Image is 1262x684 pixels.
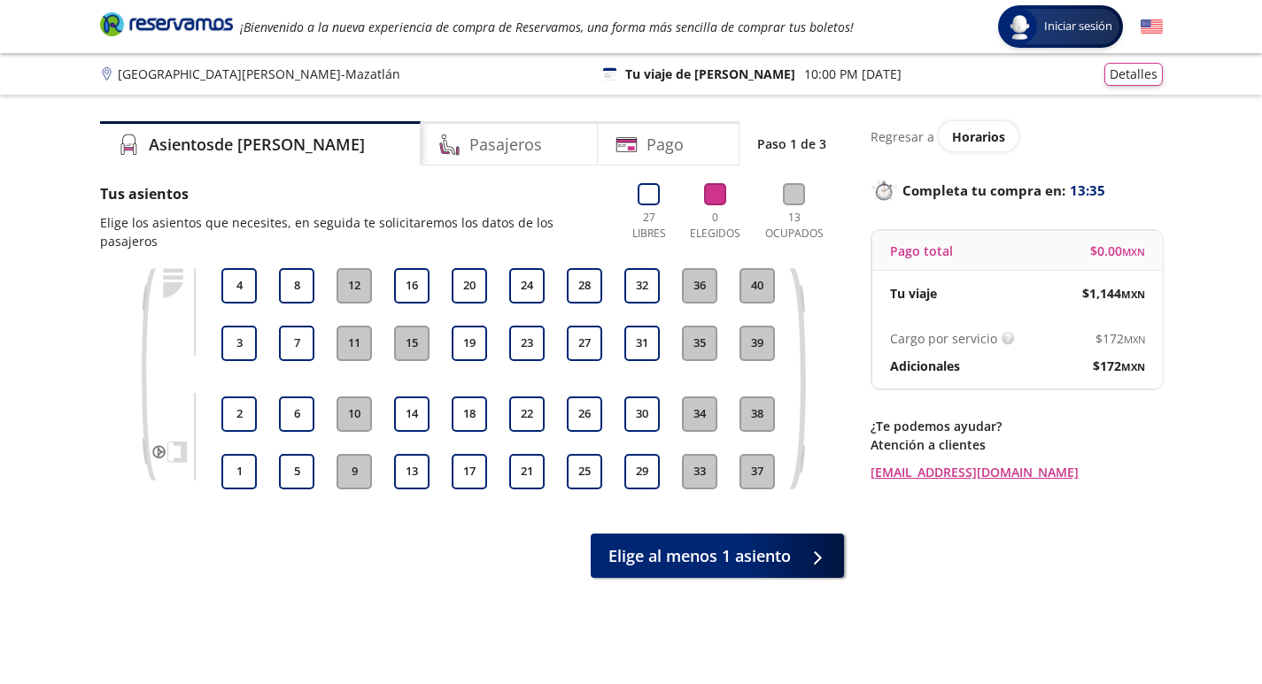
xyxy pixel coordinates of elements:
button: 25 [567,454,602,489]
button: 32 [624,268,660,304]
button: 16 [394,268,430,304]
button: 15 [394,326,430,361]
span: Horarios [952,128,1005,145]
a: Brand Logo [100,11,233,42]
button: 39 [739,326,775,361]
button: 22 [509,396,545,432]
p: 27 Libres [625,210,673,242]
p: Adicionales [890,357,960,375]
a: [EMAIL_ADDRESS][DOMAIN_NAME] [871,463,1163,481]
button: Detalles [1104,63,1163,86]
button: 14 [394,396,430,432]
iframe: Messagebird Livechat Widget [1159,581,1244,666]
button: 26 [567,396,602,432]
button: 10 [337,396,372,432]
button: 37 [739,454,775,489]
h4: Pasajeros [469,133,542,157]
button: 4 [221,268,257,304]
span: $ 172 [1096,329,1145,348]
p: Paso 1 de 3 [757,134,826,153]
i: Brand Logo [100,11,233,37]
button: 2 [221,396,257,432]
button: 12 [337,268,372,304]
p: Tus asientos [100,183,608,204]
button: 7 [279,326,314,361]
span: $ 172 [1093,357,1145,375]
p: Tu viaje de [PERSON_NAME] [625,65,795,83]
p: Cargo por servicio [890,329,997,348]
button: 38 [739,396,775,432]
button: English [1141,16,1163,38]
button: 6 [279,396,314,432]
button: 11 [337,326,372,361]
button: 31 [624,326,660,361]
button: 1 [221,454,257,489]
button: 23 [509,326,545,361]
p: Regresar a [871,127,934,146]
p: 13 Ocupados [758,210,831,242]
h4: Asientos de [PERSON_NAME] [149,133,365,157]
span: Elige al menos 1 asiento [608,544,791,568]
button: 34 [682,396,717,432]
button: 8 [279,268,314,304]
button: 33 [682,454,717,489]
button: 3 [221,326,257,361]
p: Pago total [890,242,953,260]
button: 5 [279,454,314,489]
p: Tu viaje [890,284,937,303]
p: 10:00 PM [DATE] [804,65,902,83]
button: 13 [394,454,430,489]
button: 28 [567,268,602,304]
button: Elige al menos 1 asiento [591,534,844,578]
button: 17 [452,454,487,489]
button: 19 [452,326,487,361]
span: $ 0.00 [1090,242,1145,260]
button: 21 [509,454,545,489]
span: $ 1,144 [1082,284,1145,303]
p: 0 Elegidos [686,210,745,242]
span: Iniciar sesión [1037,18,1119,35]
p: Completa tu compra en : [871,178,1163,203]
button: 36 [682,268,717,304]
button: 40 [739,268,775,304]
p: Elige los asientos que necesites, en seguida te solicitaremos los datos de los pasajeros [100,213,608,250]
button: 35 [682,326,717,361]
small: MXN [1122,245,1145,258]
button: 24 [509,268,545,304]
small: MXN [1121,360,1145,373]
span: 13:35 [1070,181,1105,201]
small: MXN [1121,288,1145,301]
div: Regresar a ver horarios [871,121,1163,151]
small: MXN [1124,333,1145,346]
button: 9 [337,454,372,489]
button: 27 [567,326,602,361]
button: 30 [624,396,660,432]
h4: Pago [646,133,684,157]
button: 20 [452,268,487,304]
p: [GEOGRAPHIC_DATA][PERSON_NAME] - Mazatlán [118,65,400,83]
p: ¿Te podemos ayudar? [871,417,1163,435]
button: 29 [624,454,660,489]
em: ¡Bienvenido a la nueva experiencia de compra de Reservamos, una forma más sencilla de comprar tus... [240,19,854,35]
p: Atención a clientes [871,435,1163,454]
button: 18 [452,396,487,432]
